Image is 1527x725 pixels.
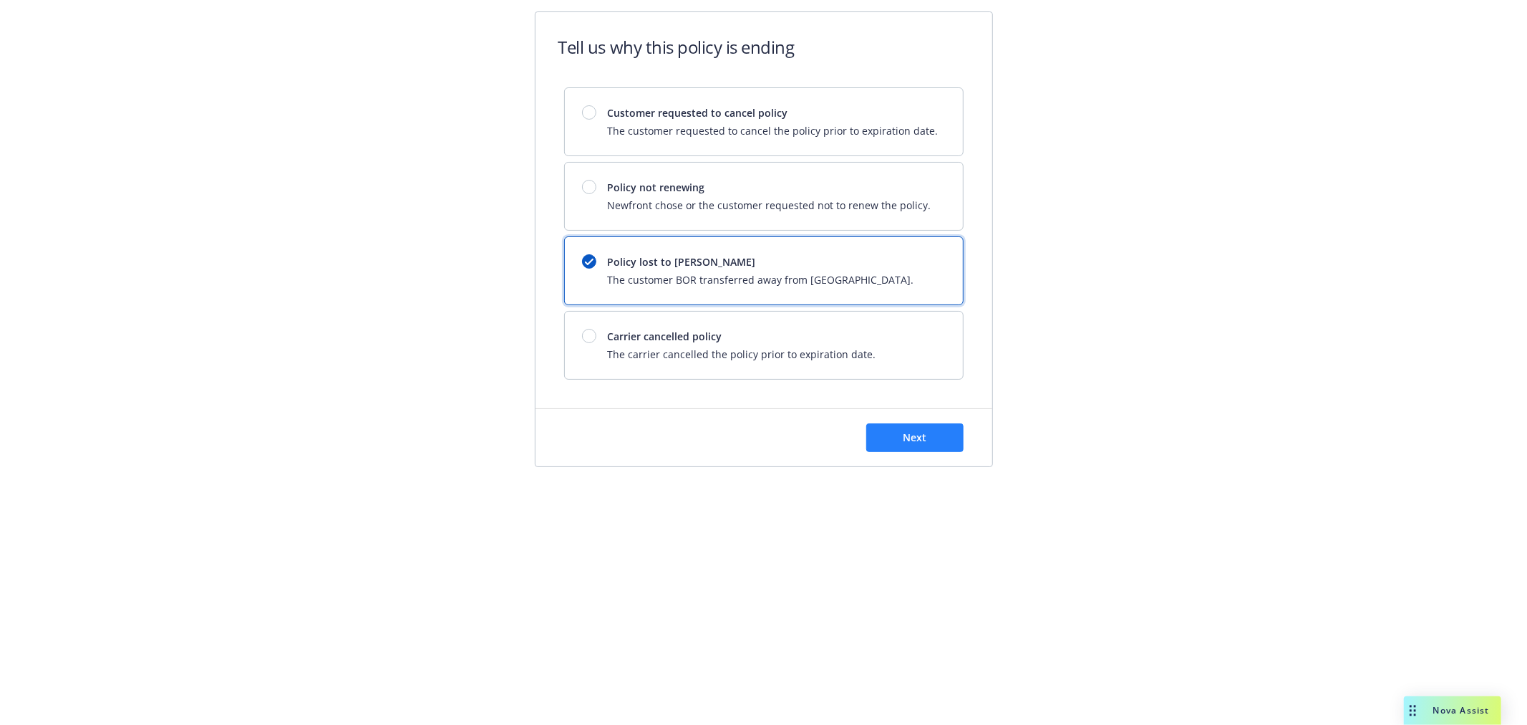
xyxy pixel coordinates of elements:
[608,329,876,344] span: Carrier cancelled policy
[608,347,876,362] span: The carrier cancelled the policy prior to expiration date.
[608,272,914,287] span: The customer BOR transferred away from [GEOGRAPHIC_DATA].
[866,423,964,452] button: Next
[608,254,914,269] span: Policy lost to [PERSON_NAME]
[608,123,939,138] span: The customer requested to cancel the policy prior to expiration date.
[1404,696,1422,725] div: Drag to move
[1433,704,1490,716] span: Nova Assist
[608,105,939,120] span: Customer requested to cancel policy
[1404,696,1501,725] button: Nova Assist
[903,431,926,444] span: Next
[608,180,931,195] span: Policy not renewing
[608,198,931,213] span: Newfront chose or the customer requested not to renew the policy.
[558,35,795,59] h1: Tell us why this policy is ending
